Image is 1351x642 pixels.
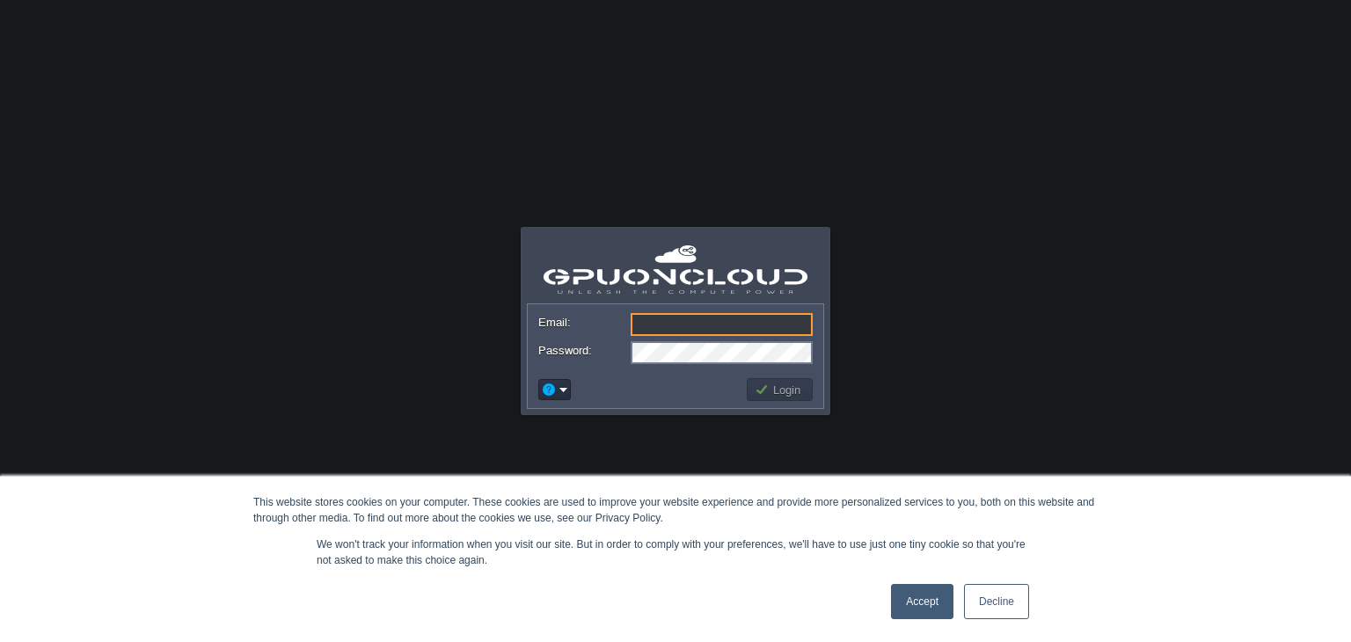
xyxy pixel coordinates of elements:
[891,584,953,619] a: Accept
[538,341,629,360] label: Password:
[544,245,807,294] img: GPUonCLOUD
[253,494,1098,526] div: This website stores cookies on your computer. These cookies are used to improve your website expe...
[964,584,1029,619] a: Decline
[317,536,1034,568] p: We won't track your information when you visit our site. But in order to comply with your prefere...
[755,382,806,398] button: Login
[538,313,629,332] label: Email:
